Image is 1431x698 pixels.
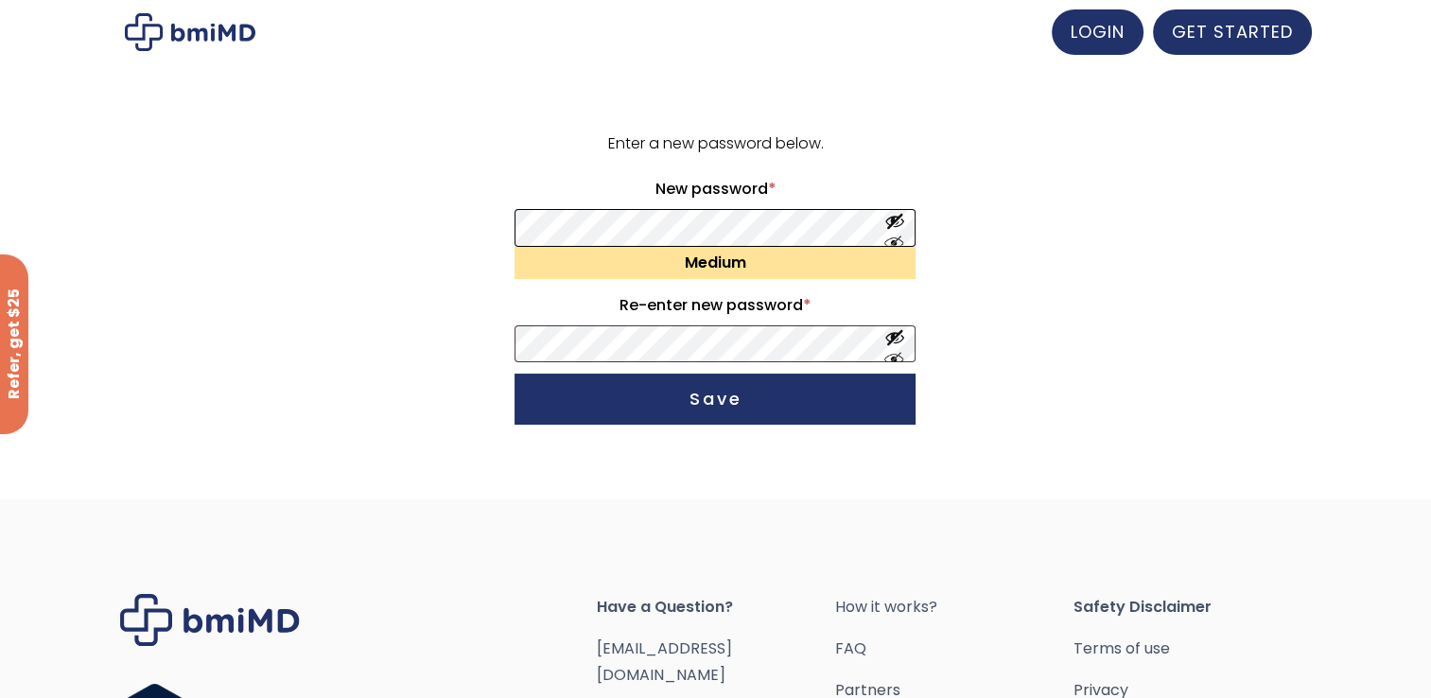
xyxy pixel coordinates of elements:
p: Enter a new password below. [512,131,918,157]
button: Save [515,374,916,425]
span: GET STARTED [1172,20,1293,44]
button: Show password [884,210,905,245]
button: Show password [884,326,905,361]
img: Brand Logo [120,594,300,646]
a: LOGIN [1052,9,1143,55]
label: New password [515,174,916,204]
div: Medium [515,247,916,279]
span: LOGIN [1071,20,1125,44]
span: Have a Question? [597,594,835,620]
a: FAQ [834,636,1073,662]
a: How it works? [834,594,1073,620]
span: Safety Disclaimer [1073,594,1311,620]
a: [EMAIL_ADDRESS][DOMAIN_NAME] [597,637,732,686]
label: Re-enter new password [515,290,916,321]
img: My account [125,13,255,51]
a: Terms of use [1073,636,1311,662]
a: GET STARTED [1153,9,1312,55]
